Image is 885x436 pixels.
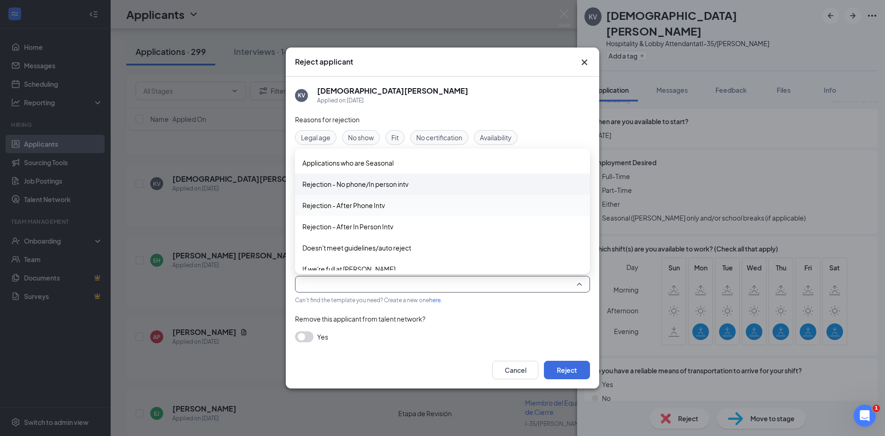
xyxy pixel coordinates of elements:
span: Choose a rejection template [295,263,381,271]
span: Doesn't meet guidelines/auto reject [302,243,411,253]
span: Yes [317,331,328,342]
span: Can't find the template you need? Create a new one . [295,297,442,304]
button: Close [579,57,590,68]
div: KV [298,91,305,99]
div: Applied on [DATE] [317,96,468,105]
span: Rejection - No phone/In person intv [302,179,408,189]
span: Rejection - After In Person Intv [302,221,393,232]
svg: Cross [579,57,590,68]
a: here [429,297,441,304]
h5: [DEMOGRAPHIC_DATA][PERSON_NAME] [317,86,468,96]
span: Availability [480,132,512,143]
span: Applications who are Seasonal [302,158,394,168]
span: Fit [391,132,399,143]
button: Reject [544,361,590,379]
span: No certification [416,132,462,143]
span: Reasons for rejection [295,115,360,124]
span: If we're full at [PERSON_NAME] [302,264,395,274]
h3: Reject applicant [295,57,353,67]
button: Cancel [492,361,538,379]
iframe: Intercom live chat [854,405,876,427]
span: 1 [873,405,880,412]
span: Rejection - After Phone Intv [302,200,385,210]
span: Remove this applicant from talent network? [295,315,425,323]
span: No show [348,132,374,143]
span: Legal age [301,132,330,143]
